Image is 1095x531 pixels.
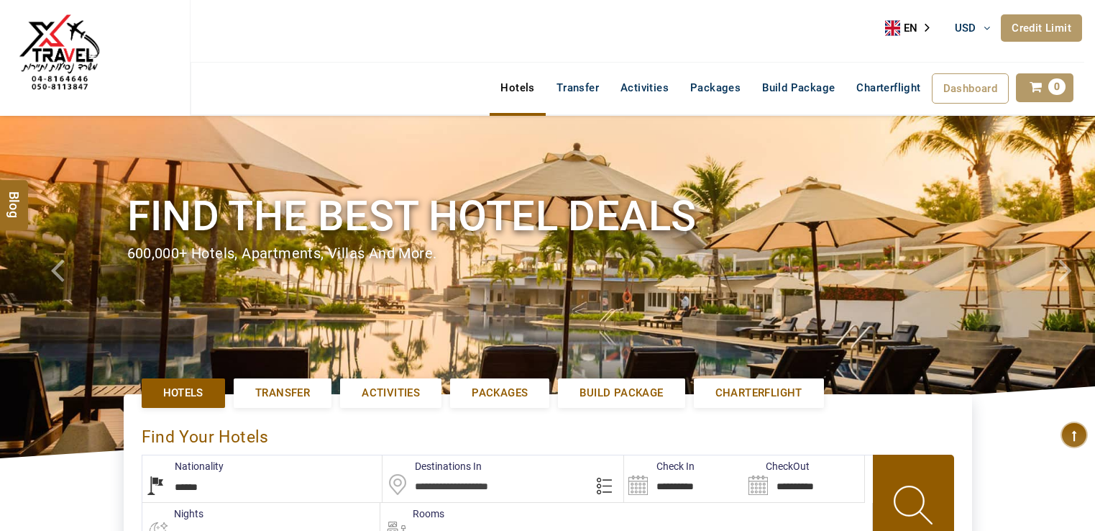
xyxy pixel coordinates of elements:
[558,378,684,408] a: Build Package
[885,17,940,39] aside: Language selected: English
[340,378,441,408] a: Activities
[546,73,610,102] a: Transfer
[744,455,864,502] input: Search
[694,378,824,408] a: Charterflight
[11,6,108,104] img: The Royal Line Holidays
[163,386,203,401] span: Hotels
[856,81,920,94] span: Charterflight
[846,73,931,102] a: Charterflight
[450,378,549,408] a: Packages
[744,459,810,473] label: CheckOut
[472,386,528,401] span: Packages
[885,17,940,39] a: EN
[380,507,444,521] label: Rooms
[624,459,695,473] label: Check In
[1001,14,1082,42] a: Credit Limit
[1048,78,1066,95] span: 0
[142,507,203,521] label: nights
[234,378,331,408] a: Transfer
[943,82,998,95] span: Dashboard
[362,386,420,401] span: Activities
[142,412,954,455] div: Find Your Hotels
[579,386,663,401] span: Build Package
[1016,73,1073,102] a: 0
[610,73,679,102] a: Activities
[142,378,225,408] a: Hotels
[127,189,968,243] h1: Find the best hotel deals
[127,243,968,264] div: 600,000+ hotels, apartments, villas and more.
[382,459,482,473] label: Destinations In
[142,459,224,473] label: Nationality
[624,455,744,502] input: Search
[955,22,976,35] span: USD
[679,73,751,102] a: Packages
[751,73,846,102] a: Build Package
[715,386,802,401] span: Charterflight
[255,386,310,401] span: Transfer
[490,73,545,102] a: Hotels
[885,17,940,39] div: Language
